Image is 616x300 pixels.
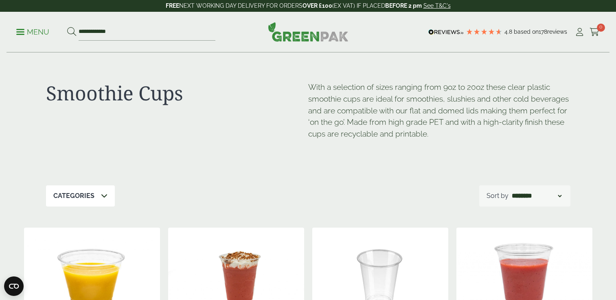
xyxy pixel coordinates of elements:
a: 0 [590,26,600,38]
span: 4.8 [504,28,514,35]
a: See T&C's [423,2,451,9]
h1: Smoothie Cups [46,81,308,105]
strong: OVER £100 [303,2,332,9]
select: Shop order [510,191,563,201]
strong: FREE [166,2,179,9]
p: Categories [53,191,94,201]
div: 4.78 Stars [466,28,502,35]
span: reviews [547,28,567,35]
i: My Account [574,28,585,36]
p: Sort by [487,191,509,201]
a: Menu [16,27,49,35]
span: 178 [539,28,547,35]
p: With a selection of sizes ranging from 9oz to 20oz these clear plastic smoothie cups are ideal fo... [308,81,570,140]
button: Open CMP widget [4,276,24,296]
i: Cart [590,28,600,36]
span: 0 [597,24,605,32]
p: Menu [16,27,49,37]
strong: BEFORE 2 pm [385,2,422,9]
img: GreenPak Supplies [268,22,349,41]
span: Based on [514,28,539,35]
img: REVIEWS.io [428,29,464,35]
